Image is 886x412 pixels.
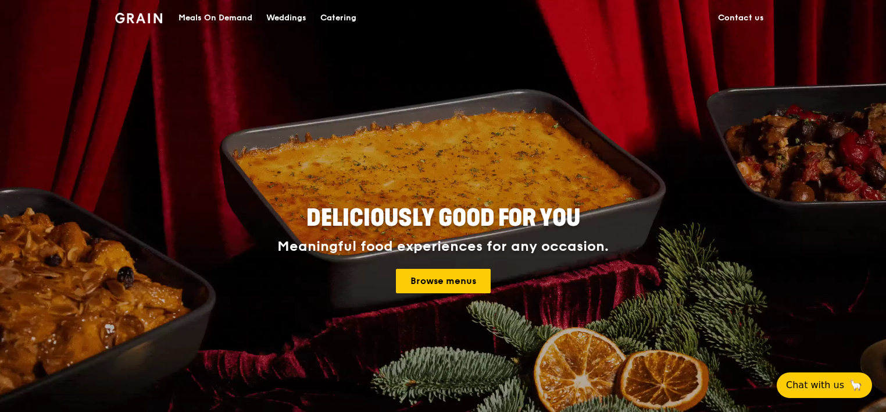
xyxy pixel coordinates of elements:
[259,1,313,35] a: Weddings
[178,1,252,35] div: Meals On Demand
[396,269,491,293] a: Browse menus
[313,1,363,35] a: Catering
[266,1,306,35] div: Weddings
[234,239,652,255] div: Meaningful food experiences for any occasion.
[786,378,844,392] span: Chat with us
[320,1,356,35] div: Catering
[115,13,162,23] img: Grain
[711,1,771,35] a: Contact us
[849,378,863,392] span: 🦙
[777,372,872,398] button: Chat with us🦙
[306,204,580,232] span: Deliciously good for you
